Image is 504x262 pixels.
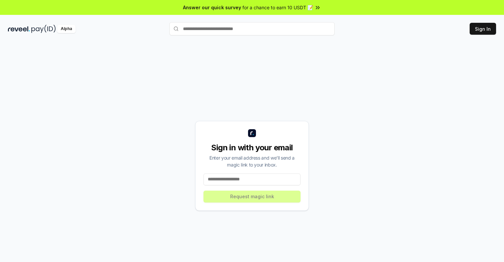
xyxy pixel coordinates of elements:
[183,4,241,11] span: Answer our quick survey
[248,129,256,137] img: logo_small
[242,4,313,11] span: for a chance to earn 10 USDT 📝
[203,142,301,153] div: Sign in with your email
[8,25,30,33] img: reveel_dark
[31,25,56,33] img: pay_id
[470,23,496,35] button: Sign In
[57,25,76,33] div: Alpha
[203,154,301,168] div: Enter your email address and we’ll send a magic link to your inbox.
